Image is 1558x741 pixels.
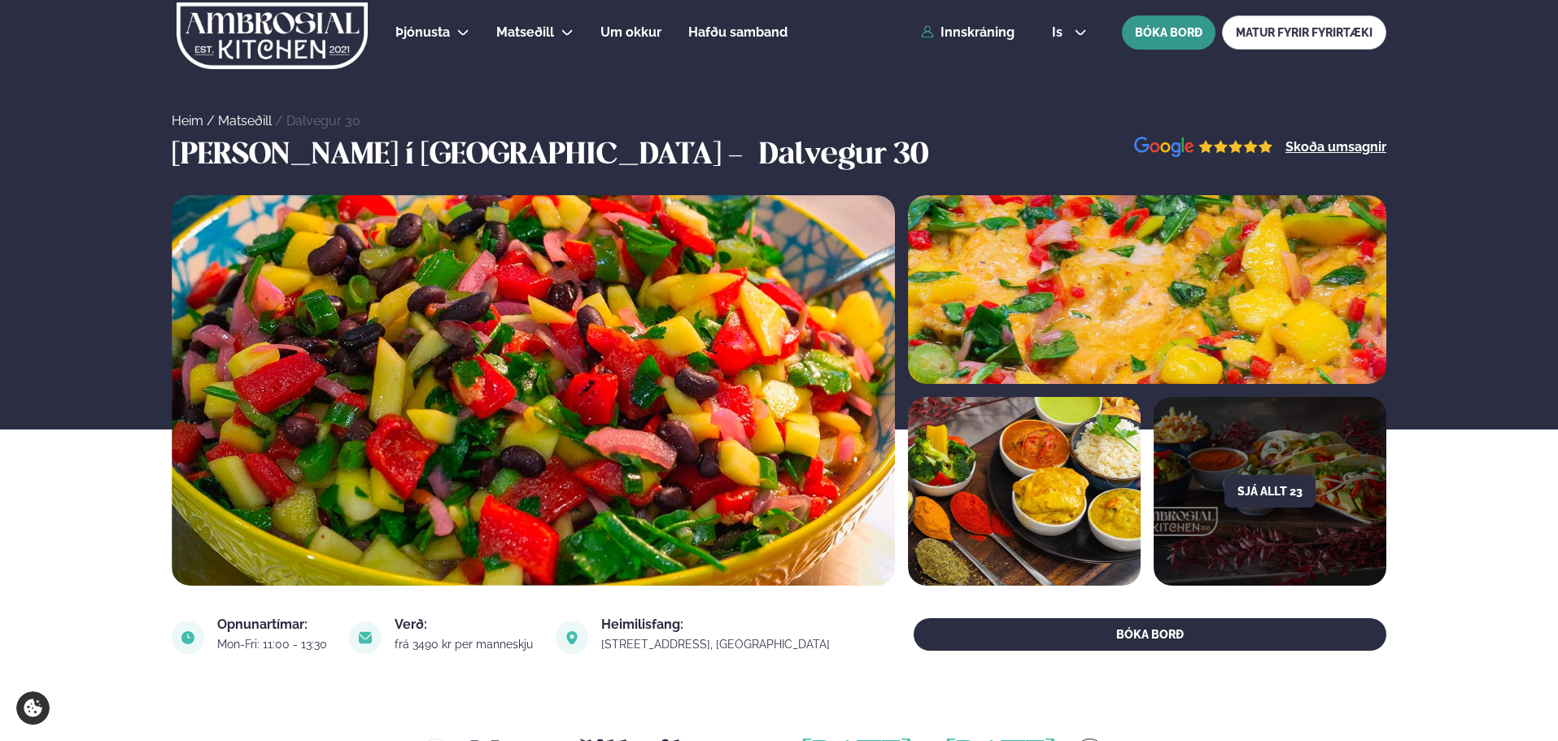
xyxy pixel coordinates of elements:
span: Þjónusta [395,24,450,40]
span: is [1052,26,1067,39]
a: Matseðill [496,23,554,42]
h3: Dalvegur 30 [759,137,928,176]
a: Matseðill [218,113,272,129]
h3: [PERSON_NAME] í [GEOGRAPHIC_DATA] - [172,137,751,176]
button: Sjá allt 23 [1224,475,1316,508]
span: Matseðill [496,24,554,40]
a: Cookie settings [16,691,50,725]
div: Verð: [395,618,535,631]
div: Mon-Fri: 11:00 - 13:30 [217,638,329,651]
img: image alt [556,621,588,654]
a: Dalvegur 30 [286,113,360,129]
img: image alt [349,621,382,654]
span: Hafðu samband [688,24,788,40]
a: Um okkur [600,23,661,42]
button: BÓKA BORÐ [914,618,1386,651]
img: image alt [172,195,895,586]
a: MATUR FYRIR FYRIRTÆKI [1222,15,1386,50]
button: is [1039,26,1100,39]
span: Um okkur [600,24,661,40]
div: Heimilisfang: [601,618,832,631]
a: Innskráning [921,25,1015,40]
a: Þjónusta [395,23,450,42]
img: image alt [908,195,1386,384]
span: / [275,113,286,129]
button: BÓKA BORÐ [1122,15,1215,50]
img: image alt [908,397,1141,586]
a: link [601,634,832,654]
div: frá 3490 kr per manneskju [395,638,535,651]
img: logo [175,2,369,69]
div: Opnunartímar: [217,618,329,631]
a: Heim [172,113,203,129]
span: / [207,113,218,129]
a: Skoða umsagnir [1285,141,1386,154]
img: image alt [1134,137,1273,159]
img: image alt [172,621,204,654]
a: Hafðu samband [688,23,788,42]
